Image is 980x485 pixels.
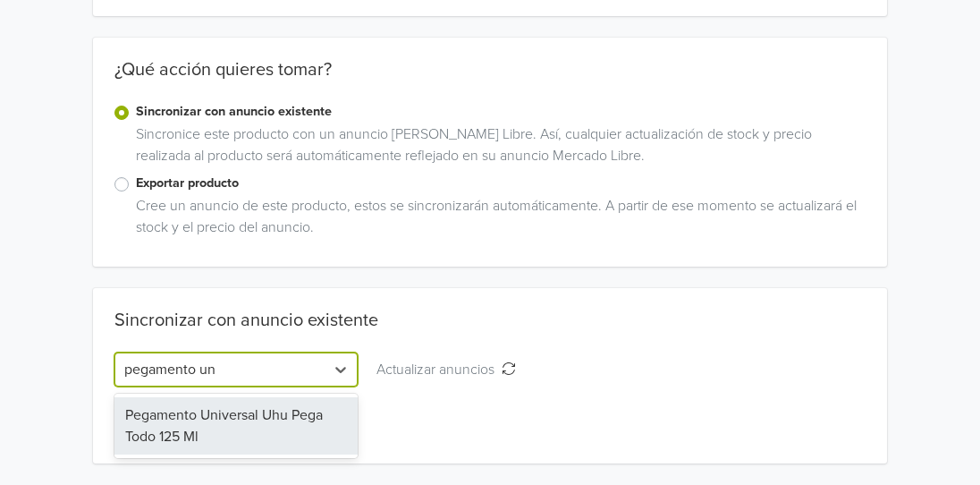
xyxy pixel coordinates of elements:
[93,59,887,102] div: ¿Qué acción quieres tomar?
[129,123,866,174] div: Sincronice este producto con un anuncio [PERSON_NAME] Libre. Así, cualquier actualización de stoc...
[114,397,358,455] div: Pegamento Universal Uhu Pega Todo 125 Ml
[376,361,502,379] span: Actualizar anuncios
[114,310,378,331] div: Sincronizar con anuncio existente
[365,353,528,387] button: Actualizar anuncios
[129,195,866,245] div: Cree un anuncio de este producto, estos se sincronizarán automáticamente. A partir de ese momento...
[136,102,866,122] label: Sincronizar con anuncio existente
[136,174,866,193] label: Exportar producto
